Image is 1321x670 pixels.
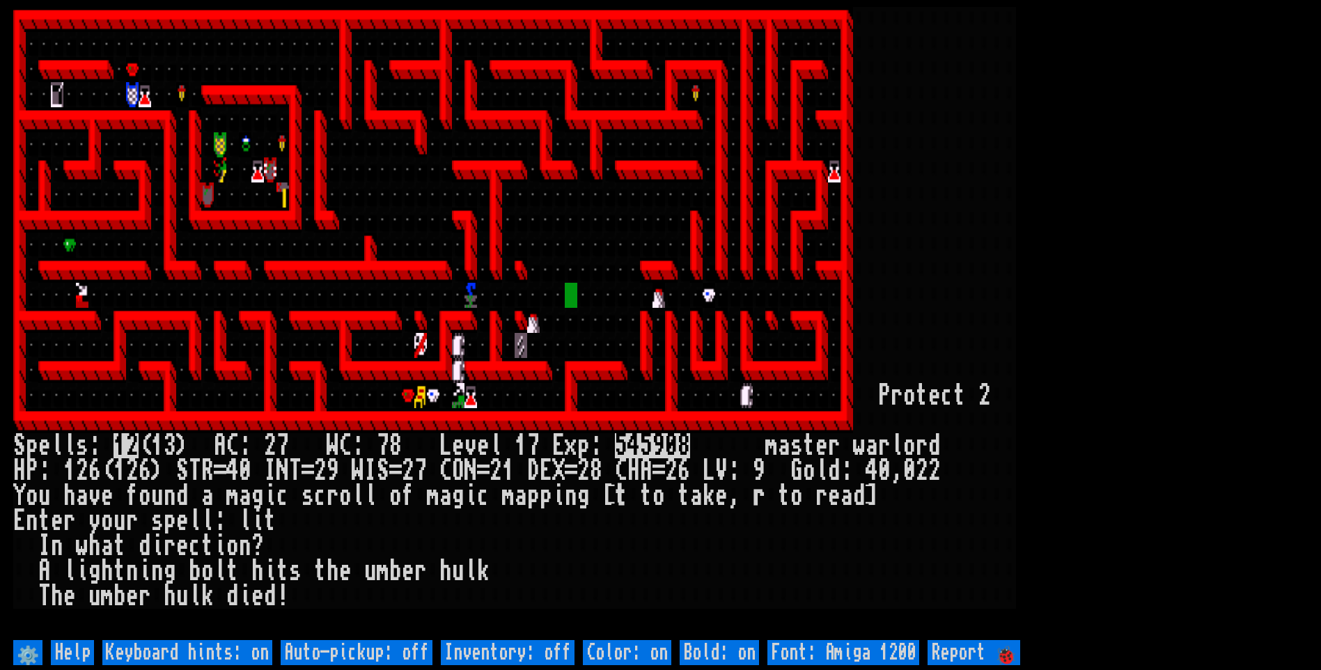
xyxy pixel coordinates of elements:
div: a [76,483,88,508]
div: d [264,584,276,609]
div: T [189,458,201,483]
div: l [239,508,251,533]
div: T [289,458,302,483]
div: S [176,458,189,483]
div: o [139,483,151,508]
div: I [364,458,377,483]
input: Report 🐞 [928,640,1020,665]
div: T [38,584,51,609]
div: 2 [314,458,327,483]
div: n [126,559,139,584]
div: a [778,433,790,458]
div: t [778,483,790,508]
div: a [866,433,878,458]
div: L [703,458,715,483]
div: : [352,433,364,458]
mark: 1 [114,433,126,458]
div: V [715,458,728,483]
div: h [88,533,101,559]
div: m [377,559,389,584]
div: r [63,508,76,533]
div: R [201,458,214,483]
div: 7 [414,458,427,483]
div: C [339,433,352,458]
div: r [878,433,891,458]
div: l [63,559,76,584]
div: v [464,433,477,458]
div: b [114,584,126,609]
div: = [214,458,226,483]
div: = [389,458,402,483]
div: p [164,508,176,533]
div: ) [151,458,164,483]
div: t [678,483,690,508]
div: t [201,533,214,559]
div: t [226,559,239,584]
div: i [251,508,264,533]
div: s [790,433,803,458]
mark: 9 [652,433,665,458]
div: P [26,458,38,483]
input: Bold: on [680,640,759,665]
div: c [189,533,201,559]
div: o [201,559,214,584]
div: t [276,559,289,584]
div: t [314,559,327,584]
input: Inventory: off [441,640,574,665]
div: N [276,458,289,483]
div: d [853,483,866,508]
div: i [264,559,276,584]
div: : [88,433,101,458]
div: E [540,458,552,483]
div: l [364,483,377,508]
div: t [114,559,126,584]
div: I [38,533,51,559]
div: 9 [327,458,339,483]
mark: 4 [627,433,640,458]
div: r [126,508,139,533]
div: ( [139,433,151,458]
div: N [464,458,477,483]
div: e [176,533,189,559]
div: o [803,458,815,483]
div: w [76,533,88,559]
div: l [189,584,201,609]
div: C [439,458,452,483]
div: n [51,533,63,559]
div: : [590,433,602,458]
div: E [13,508,26,533]
div: ] [866,483,878,508]
div: W [352,458,364,483]
div: l [490,433,502,458]
div: 2 [916,458,928,483]
div: e [402,559,414,584]
div: l [464,559,477,584]
div: X [552,458,565,483]
div: o [903,383,916,408]
div: 0 [903,458,916,483]
div: s [76,433,88,458]
mark: 2 [126,433,139,458]
div: n [26,508,38,533]
div: e [101,483,114,508]
div: e [176,508,189,533]
div: h [251,559,264,584]
div: 2 [665,458,678,483]
div: A [38,559,51,584]
div: g [88,559,101,584]
div: c [314,483,327,508]
div: d [226,584,239,609]
div: 6 [678,458,690,483]
div: b [189,559,201,584]
div: x [565,433,577,458]
div: E [552,433,565,458]
div: u [364,559,377,584]
div: i [214,533,226,559]
div: e [339,559,352,584]
div: : [214,508,226,533]
div: 0 [878,458,891,483]
div: W [327,433,339,458]
div: g [577,483,590,508]
div: l [352,483,364,508]
div: L [439,433,452,458]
